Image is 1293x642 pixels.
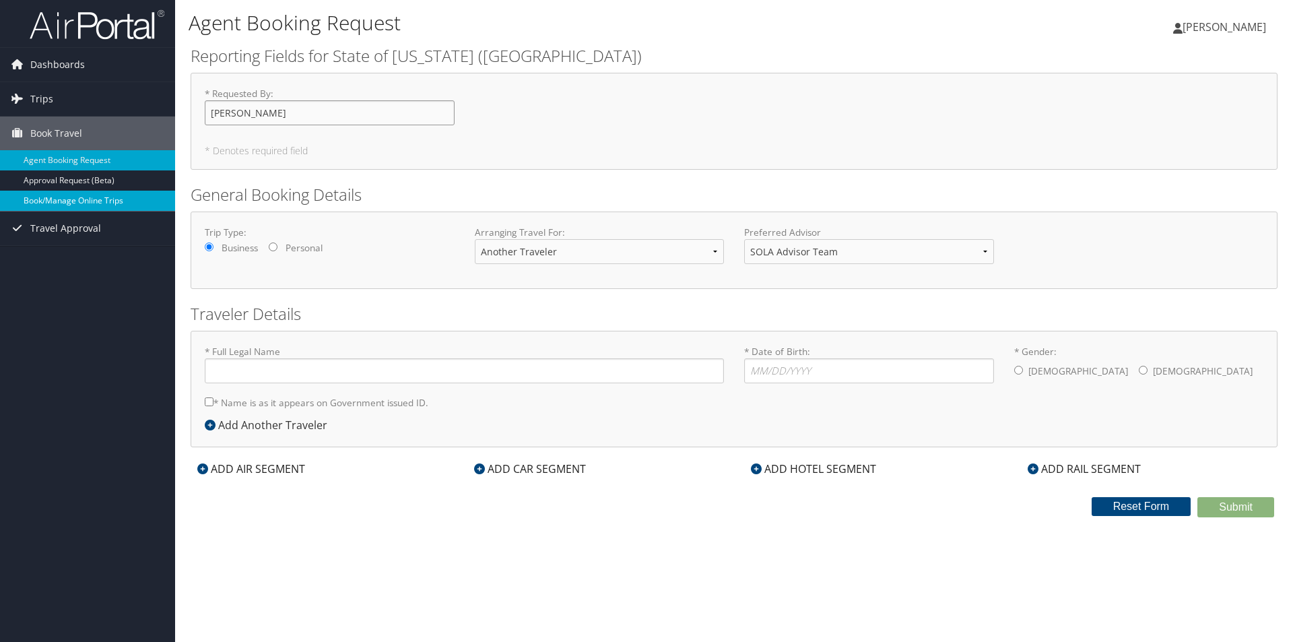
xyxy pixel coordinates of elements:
input: * Gender:[DEMOGRAPHIC_DATA][DEMOGRAPHIC_DATA] [1139,366,1148,375]
label: Trip Type: [205,226,455,239]
button: Reset Form [1092,497,1191,516]
input: * Full Legal Name [205,358,724,383]
h2: General Booking Details [191,183,1278,206]
label: * Name is as it appears on Government issued ID. [205,390,428,415]
div: ADD CAR SEGMENT [467,461,593,477]
input: * Gender:[DEMOGRAPHIC_DATA][DEMOGRAPHIC_DATA] [1014,366,1023,375]
label: Preferred Advisor [744,226,994,239]
span: Trips [30,82,53,116]
label: * Full Legal Name [205,345,724,383]
label: * Requested By : [205,87,455,125]
span: Travel Approval [30,212,101,245]
span: [PERSON_NAME] [1183,20,1266,34]
div: ADD RAIL SEGMENT [1021,461,1148,477]
input: * Name is as it appears on Government issued ID. [205,397,213,406]
label: * Date of Birth: [744,345,994,383]
h5: * Denotes required field [205,146,1263,156]
span: Dashboards [30,48,85,82]
div: Add Another Traveler [205,417,334,433]
h2: Reporting Fields for State of [US_STATE] ([GEOGRAPHIC_DATA]) [191,44,1278,67]
label: * Gender: [1014,345,1264,385]
h1: Agent Booking Request [189,9,916,37]
input: * Requested By: [205,100,455,125]
label: Business [222,241,258,255]
h2: Traveler Details [191,302,1278,325]
span: Book Travel [30,117,82,150]
a: [PERSON_NAME] [1173,7,1280,47]
label: [DEMOGRAPHIC_DATA] [1153,358,1253,384]
input: * Date of Birth: [744,358,994,383]
label: Arranging Travel For: [475,226,725,239]
img: airportal-logo.png [30,9,164,40]
div: ADD AIR SEGMENT [191,461,312,477]
div: ADD HOTEL SEGMENT [744,461,883,477]
button: Submit [1197,497,1274,517]
label: [DEMOGRAPHIC_DATA] [1028,358,1128,384]
label: Personal [286,241,323,255]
